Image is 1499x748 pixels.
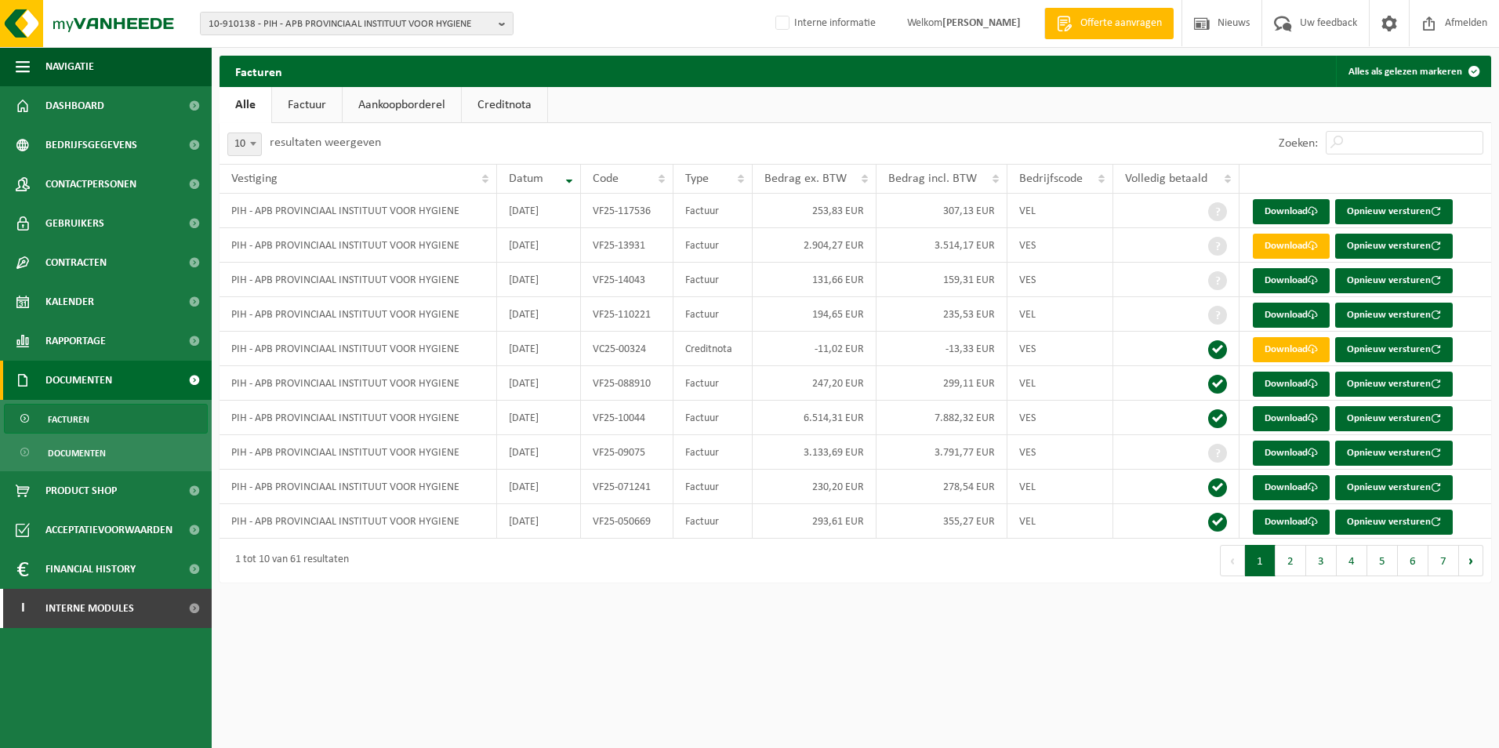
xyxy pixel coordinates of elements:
span: Volledig betaald [1125,172,1207,185]
button: Opnieuw versturen [1335,510,1453,535]
button: 3 [1306,545,1337,576]
td: VF25-117536 [581,194,673,228]
span: Documenten [45,361,112,400]
button: Previous [1220,545,1245,576]
span: Product Shop [45,471,117,510]
td: PIH - APB PROVINCIAAL INSTITUUT VOOR HYGIENE [220,332,497,366]
strong: [PERSON_NAME] [942,17,1021,29]
td: VES [1007,332,1113,366]
td: VEL [1007,194,1113,228]
td: PIH - APB PROVINCIAAL INSTITUUT VOOR HYGIENE [220,194,497,228]
a: Download [1253,303,1330,328]
td: VEL [1007,470,1113,504]
td: VEL [1007,504,1113,539]
span: Financial History [45,550,136,589]
span: Contracten [45,243,107,282]
a: Download [1253,268,1330,293]
td: VC25-00324 [581,332,673,366]
a: Offerte aanvragen [1044,8,1174,39]
span: Dashboard [45,86,104,125]
button: Opnieuw versturen [1335,441,1453,466]
td: 6.514,31 EUR [753,401,877,435]
span: Code [593,172,619,185]
td: VEL [1007,366,1113,401]
a: Alle [220,87,271,123]
span: Documenten [48,438,106,468]
button: Opnieuw versturen [1335,268,1453,293]
label: resultaten weergeven [270,136,381,149]
span: I [16,589,30,628]
td: VF25-14043 [581,263,673,297]
button: Opnieuw versturen [1335,199,1453,224]
label: Zoeken: [1279,137,1318,150]
button: 1 [1245,545,1276,576]
a: Download [1253,441,1330,466]
span: Offerte aanvragen [1076,16,1166,31]
td: Factuur [673,366,753,401]
td: VES [1007,263,1113,297]
span: Bedrijfsgegevens [45,125,137,165]
td: Factuur [673,470,753,504]
td: PIH - APB PROVINCIAAL INSTITUUT VOOR HYGIENE [220,366,497,401]
span: Acceptatievoorwaarden [45,510,172,550]
td: VF25-050669 [581,504,673,539]
span: Type [685,172,709,185]
span: Vestiging [231,172,278,185]
td: PIH - APB PROVINCIAAL INSTITUUT VOOR HYGIENE [220,401,497,435]
button: Alles als gelezen markeren [1336,56,1490,87]
td: Factuur [673,504,753,539]
td: 194,65 EUR [753,297,877,332]
td: [DATE] [497,366,581,401]
button: Opnieuw versturen [1335,234,1453,259]
a: Aankoopborderel [343,87,461,123]
button: 7 [1428,545,1459,576]
span: Interne modules [45,589,134,628]
td: -11,02 EUR [753,332,877,366]
a: Creditnota [462,87,547,123]
td: [DATE] [497,435,581,470]
td: Factuur [673,228,753,263]
button: 4 [1337,545,1367,576]
a: Download [1253,406,1330,431]
a: Download [1253,372,1330,397]
span: Datum [509,172,543,185]
td: 235,53 EUR [877,297,1007,332]
button: Opnieuw versturen [1335,372,1453,397]
td: 131,66 EUR [753,263,877,297]
td: 3.133,69 EUR [753,435,877,470]
td: Factuur [673,194,753,228]
td: 159,31 EUR [877,263,1007,297]
span: 10 [228,133,261,155]
td: 3.514,17 EUR [877,228,1007,263]
td: 307,13 EUR [877,194,1007,228]
td: PIH - APB PROVINCIAAL INSTITUUT VOOR HYGIENE [220,504,497,539]
td: [DATE] [497,332,581,366]
td: 247,20 EUR [753,366,877,401]
td: 299,11 EUR [877,366,1007,401]
a: Download [1253,234,1330,259]
button: Opnieuw versturen [1335,406,1453,431]
button: 2 [1276,545,1306,576]
td: [DATE] [497,401,581,435]
td: -13,33 EUR [877,332,1007,366]
td: [DATE] [497,194,581,228]
span: Bedrag incl. BTW [888,172,977,185]
span: Gebruikers [45,204,104,243]
div: 1 tot 10 van 61 resultaten [227,546,349,575]
a: Facturen [4,404,208,434]
td: 3.791,77 EUR [877,435,1007,470]
span: Bedrag ex. BTW [764,172,847,185]
td: PIH - APB PROVINCIAAL INSTITUUT VOOR HYGIENE [220,435,497,470]
td: 2.904,27 EUR [753,228,877,263]
span: Rapportage [45,321,106,361]
td: Factuur [673,297,753,332]
td: VF25-071241 [581,470,673,504]
button: 6 [1398,545,1428,576]
button: 10-910138 - PIH - APB PROVINCIAAL INSTITUUT VOOR HYGIENE [200,12,514,35]
span: Bedrijfscode [1019,172,1083,185]
span: Contactpersonen [45,165,136,204]
td: VES [1007,401,1113,435]
span: Kalender [45,282,94,321]
td: VEL [1007,297,1113,332]
a: Factuur [272,87,342,123]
